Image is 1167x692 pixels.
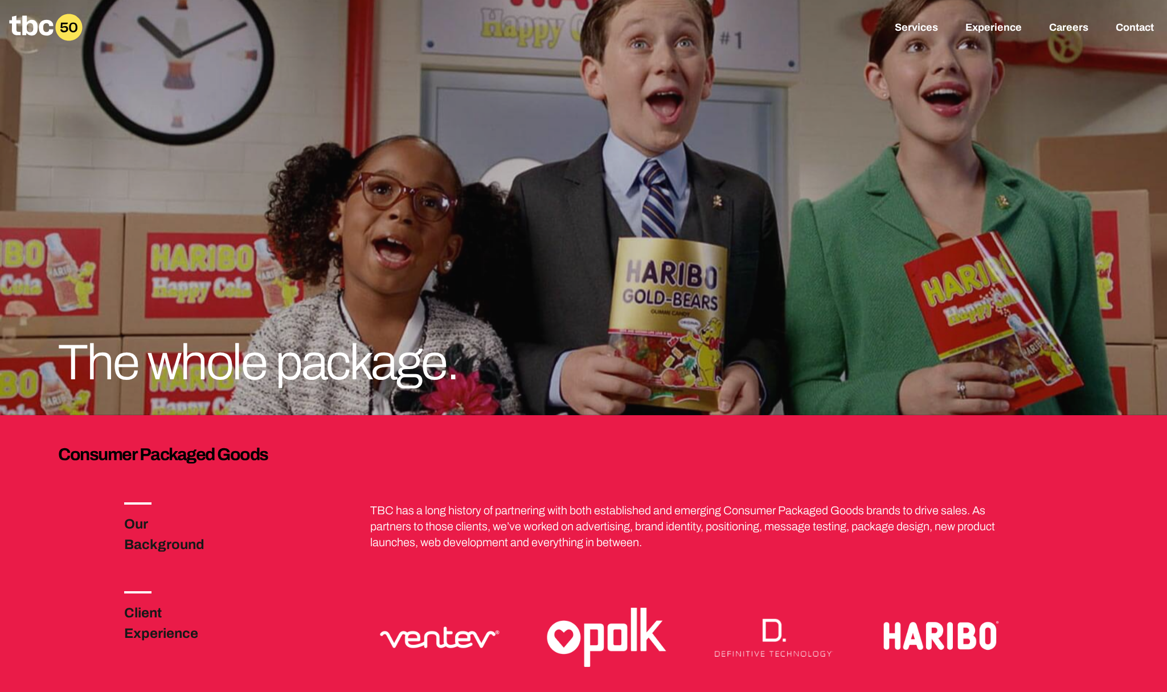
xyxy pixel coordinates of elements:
[895,22,938,35] a: Services
[9,14,83,41] a: Homepage
[537,591,676,683] img: Polk Logo
[58,443,1108,466] h3: Consumer Packaged Goods
[124,603,234,644] h3: Client Experience
[1049,22,1088,35] a: Careers
[58,338,496,388] h1: The whole package.
[1116,22,1154,35] a: Contact
[370,502,1010,550] p: TBC has a long history of partnering with both established and emerging Consumer Packaged Goods b...
[705,591,843,683] img: Definitive Tech Logo
[871,591,1010,683] img: Haribo Logo
[124,514,234,555] h3: Our Background
[370,591,509,683] img: Ventev Logo
[965,22,1022,35] a: Experience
